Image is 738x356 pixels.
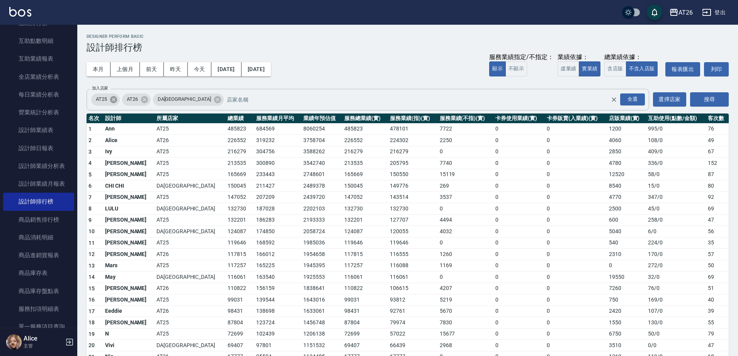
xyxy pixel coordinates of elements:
a: 服務扣項明細表 [3,300,74,318]
td: 485823 [226,123,254,135]
td: 0 [545,249,607,260]
td: 216279 [342,146,388,158]
a: 設計師業績月報表 [3,175,74,193]
button: 今天 [188,62,212,76]
th: 名次 [87,114,103,124]
td: 0 [493,123,545,135]
button: 列印 [704,62,729,76]
td: AT25 [155,123,226,135]
td: 0 [438,237,494,249]
td: 119646 [388,237,438,249]
a: 設計師排行榜 [3,193,74,210]
h3: 設計師排行榜 [87,42,729,53]
td: 0 [438,203,494,215]
td: 224302 [388,135,438,146]
td: [PERSON_NAME] [103,237,155,249]
td: 4770 [607,192,646,203]
td: 213535 [342,158,388,169]
td: 187028 [254,203,301,215]
td: DA[GEOGRAPHIC_DATA] [155,226,226,237]
td: 49 [706,135,729,146]
td: 1643016 [301,294,342,306]
td: 1169 [438,260,494,271]
td: 170 / 0 [646,249,706,260]
td: 0 [545,158,607,169]
td: 117257 [226,260,254,271]
td: 750 [607,294,646,306]
th: 客次數 [706,114,729,124]
th: 互助使用(點數/金額) [646,114,706,124]
td: 0 [493,180,545,192]
td: 0 [545,237,607,249]
button: 搜尋 [690,92,729,107]
td: 116088 [388,260,438,271]
td: 35 [706,237,729,249]
label: 加入店家 [92,85,108,91]
span: DA[GEOGRAPHIC_DATA] [153,95,216,103]
td: 2489378 [301,180,342,192]
a: 商品銷售排行榜 [3,211,74,229]
td: 233443 [254,169,301,180]
td: 124087 [342,226,388,237]
td: [PERSON_NAME] [103,226,155,237]
td: 15 / 0 [646,180,706,192]
span: 10 [88,228,95,234]
th: 服務總業績(實) [342,114,388,124]
td: 0 [493,237,545,249]
div: DA[GEOGRAPHIC_DATA] [153,93,224,106]
a: 商品庫存表 [3,264,74,282]
td: 15119 [438,169,494,180]
button: 上個月 [111,62,140,76]
td: 0 [493,249,545,260]
th: 設計師 [103,114,155,124]
td: 0 [493,192,545,203]
td: DA[GEOGRAPHIC_DATA] [155,203,226,215]
td: 116061 [342,271,388,283]
span: 7 [88,194,92,200]
td: [PERSON_NAME] [103,192,155,203]
td: AT25 [155,214,226,226]
td: [PERSON_NAME] [103,169,155,180]
td: DA[GEOGRAPHIC_DATA] [155,180,226,192]
th: 服務業績月平均 [254,114,301,124]
td: 540 [607,237,646,249]
td: 0 [493,271,545,283]
div: 總業績依據： [604,53,661,61]
td: 150550 [388,169,438,180]
td: 226552 [342,135,388,146]
td: 174850 [254,226,301,237]
span: 15 [88,285,95,292]
a: 互助點數明細 [3,32,74,50]
td: 336 / 0 [646,158,706,169]
td: 19550 [607,271,646,283]
td: 0 [545,203,607,215]
td: AT25 [155,169,226,180]
button: AT26 [666,5,696,20]
td: 4780 [607,158,646,169]
a: 設計師業績表 [3,121,74,139]
div: AT25 [91,93,120,106]
a: 商品庫存盤點表 [3,282,74,300]
td: [PERSON_NAME] [103,294,155,306]
th: 卡券使用業績(實) [493,114,545,124]
span: 14 [88,274,95,280]
td: 132730 [342,203,388,215]
td: 0 [545,214,607,226]
td: 119646 [342,237,388,249]
a: 商品進銷貨報表 [3,246,74,264]
button: 實業績 [579,61,600,76]
td: 51 [706,283,729,294]
td: 45 / 0 [646,203,706,215]
div: 服務業績指定/不指定： [489,53,554,61]
img: Person [6,334,22,350]
span: 18 [88,319,95,325]
td: 0 [545,260,607,271]
td: AT26 [155,283,226,294]
td: AT26 [155,249,226,260]
td: 2193333 [301,214,342,226]
td: 216279 [226,146,254,158]
td: 127707 [388,214,438,226]
td: 143514 [388,192,438,203]
td: 213535 [226,158,254,169]
td: 120055 [388,226,438,237]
